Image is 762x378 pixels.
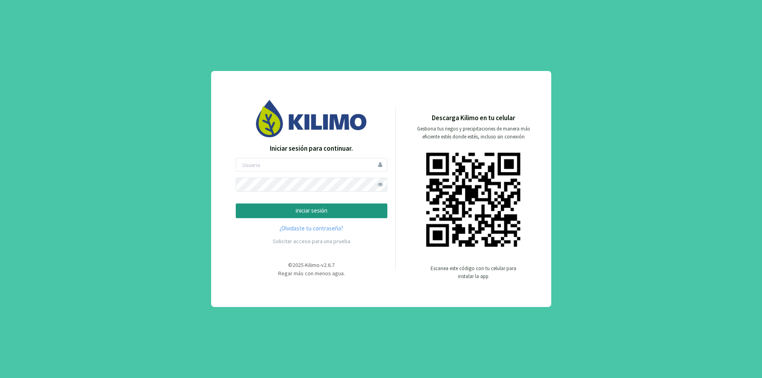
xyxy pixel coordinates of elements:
[236,224,387,233] a: ¿Olvidaste tu contraseña?
[256,100,367,137] img: Image
[305,261,319,269] span: Kilimo
[292,261,304,269] span: 2025
[273,238,350,245] a: Solicitar acceso para una prueba
[430,265,517,280] p: Escanea este código con tu celular para instalar la app
[412,125,535,141] p: Gestiona tus riegos y precipitaciones de manera más eficiente estés donde estés, incluso sin cone...
[321,261,335,269] span: v2.6.7
[426,153,520,247] img: qr code
[288,261,292,269] span: ©
[278,270,345,277] span: Regar más con menos agua.
[236,144,387,154] p: Iniciar sesión para continuar.
[236,158,387,172] input: Usuario
[319,261,321,269] span: -
[242,206,381,215] p: iniciar sesión
[236,203,387,218] button: iniciar sesión
[304,261,305,269] span: -
[432,113,515,123] p: Descarga Kilimo en tu celular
